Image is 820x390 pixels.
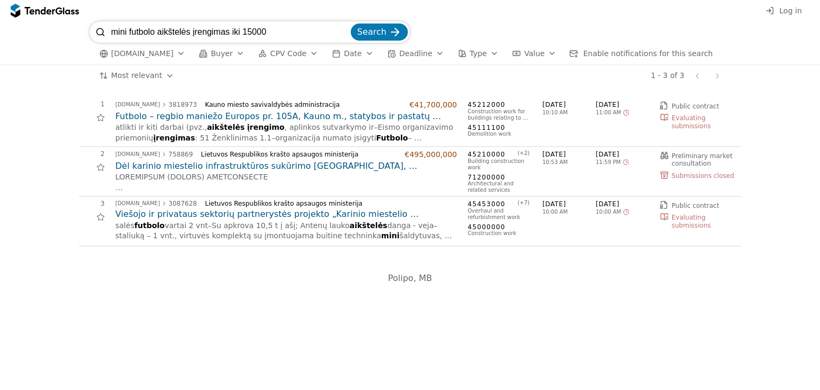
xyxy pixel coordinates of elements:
[454,47,503,60] button: Type
[79,150,105,158] div: 2
[153,134,195,142] span: įrengimas
[566,47,716,60] button: Enable notifications for this search
[115,160,457,172] a: Dėl karinio miestelio infrastruktūros sukūrimo [GEOGRAPHIC_DATA], [GEOGRAPHIC_DATA]
[672,114,711,129] span: Evaluating submissions
[135,221,165,230] span: futbolo
[381,231,399,240] span: mini
[672,214,711,229] span: Evaluating submissions
[212,221,350,230] span: Su apkrova 10,5 t į ašį; Antenų lauko
[111,21,349,43] input: Search tenders...
[201,151,397,158] div: Lietuvos Respublikos krašto apsaugos ministerija
[596,209,621,215] span: 10:00 AM
[115,208,457,220] a: Viešojo ir privataus sektorių partnerystės projekto „Karinio miestelio infrastruktūros sukūrimas ...
[115,172,457,193] div: LOREMIPSUM (DOLORS) AMETCONSECTE Adipis elitsedd eiusmodtemp (incidi – Utlabore etdolorem) aliqua...
[470,49,487,58] span: Type
[254,47,322,60] button: CPV Code
[468,223,532,232] span: 45000000
[468,173,532,182] span: 71200000
[596,150,649,159] span: [DATE]
[376,134,408,142] span: Futbolo
[387,221,433,230] span: danga - veja
[115,151,193,158] a: [DOMAIN_NAME]758869
[388,273,432,283] span: Polipo, MB
[399,49,432,58] span: Deadline
[542,159,596,166] span: 10:53 AM
[542,200,596,209] span: [DATE]
[115,122,457,143] div: – –
[468,131,532,137] div: Demolition work
[95,47,190,60] button: [DOMAIN_NAME]
[205,200,448,207] div: Lietuvos Respublikos krašto apsaugos ministerija
[583,49,713,58] span: Enable notifications for this search
[468,108,532,121] div: Construction work for buildings relating to leisure, sports, culture, lodging and restaurants
[672,152,735,167] span: Preliminary market consultation
[470,150,530,157] div: (+ 2 )
[468,181,532,193] div: Architectural and related services
[205,101,401,108] div: Kauno miesto savivaldybės administracija
[275,134,376,142] span: organizacija numato įsigyti
[270,49,306,58] span: CPV Code
[762,4,805,18] button: Log in
[115,201,160,206] div: [DOMAIN_NAME]
[468,230,532,237] div: Construction work
[779,6,802,15] span: Log in
[468,123,532,132] span: 45111100
[207,123,245,131] span: aikštelės
[164,221,208,230] span: vartai 2 vnt
[169,151,193,158] div: 758869
[468,100,532,110] span: 45212000
[247,123,285,131] span: įrengimo
[672,172,734,180] span: Submissions closed
[672,103,719,110] span: Public contract
[169,102,197,108] div: 3818973
[524,49,545,58] span: Value
[195,134,271,142] span: : 51 Ženklinimas 1.1
[115,123,207,131] span: atlikti ir kiti darbai (pvz.,
[79,200,105,207] div: 3
[115,200,197,207] a: [DOMAIN_NAME]3087628
[115,102,197,108] a: [DOMAIN_NAME]3818973
[596,110,621,116] span: 11:00 AM
[508,47,561,60] button: Value
[115,111,457,122] a: Futbolo – regbio maniežo Europos pr. 105A, Kauno m., statybos ir pastatų griovimo darbų pirkimas
[115,221,457,241] div: – –
[328,47,377,60] button: Date
[357,27,387,37] span: Search
[468,158,532,171] div: Building construction work
[651,71,684,80] div: 1 - 3 of 3
[115,123,455,142] span: Eismo organizavimo priemonių
[344,49,361,58] span: Date
[542,110,596,116] span: 10:10 AM
[285,123,374,131] span: , aplinkos sutvarkymo ir
[542,100,596,110] span: [DATE]
[596,100,649,110] span: [DATE]
[115,102,160,107] div: [DOMAIN_NAME]
[111,49,174,58] span: [DOMAIN_NAME]
[470,200,530,206] div: (+ 7 )
[383,47,448,60] button: Deadline
[596,159,621,166] span: 11:59 PM
[596,200,649,209] span: [DATE]
[169,200,197,207] div: 3087628
[468,208,532,221] div: Overhaul and refurbishment work
[79,100,105,108] div: 1
[195,47,249,60] button: Buyer
[115,231,381,240] span: staliuką – 1 vnt., virtuvės komplektą su įmontuojama buitine techninka
[115,152,160,157] div: [DOMAIN_NAME]
[409,100,457,110] div: €41,700,000
[350,221,388,230] span: aikštelės
[672,202,719,209] span: Public contract
[405,150,457,159] div: €495,000,000
[542,150,596,159] span: [DATE]
[211,49,233,58] span: Buyer
[115,221,135,230] span: salės
[351,24,408,41] button: Search
[542,209,596,215] span: 10:00 AM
